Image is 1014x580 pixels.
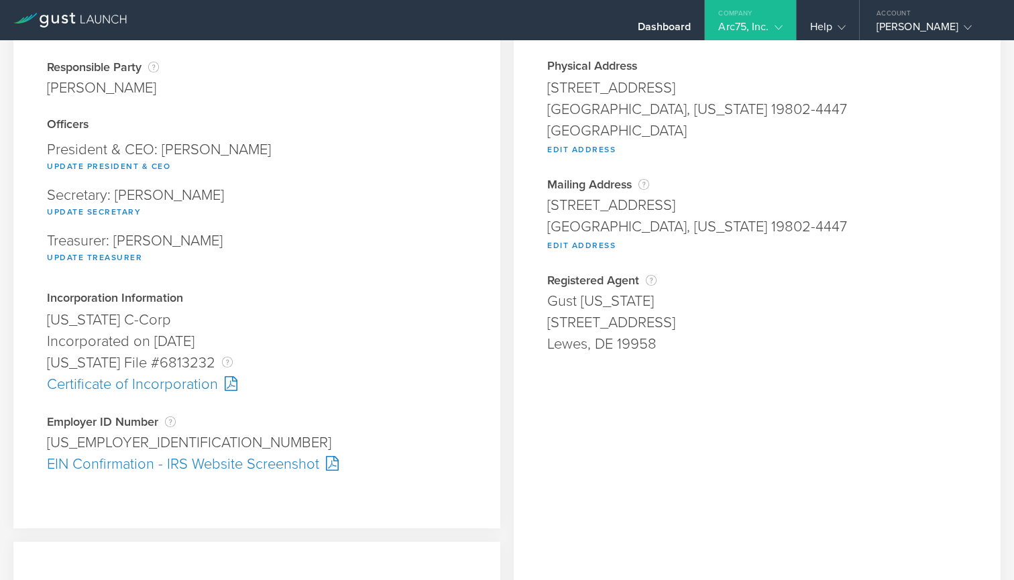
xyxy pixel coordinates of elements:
[47,432,467,453] div: [US_EMPLOYER_IDENTIFICATION_NUMBER]
[547,99,967,120] div: [GEOGRAPHIC_DATA], [US_STATE] 19802-4447
[47,135,467,181] div: President & CEO: [PERSON_NAME]
[810,20,846,40] div: Help
[47,227,467,272] div: Treasurer: [PERSON_NAME]
[47,331,467,352] div: Incorporated on [DATE]
[47,181,467,227] div: Secretary: [PERSON_NAME]
[638,20,691,40] div: Dashboard
[47,204,141,220] button: Update Secretary
[547,178,967,191] div: Mailing Address
[47,415,467,428] div: Employer ID Number
[47,60,159,74] div: Responsible Party
[547,216,967,237] div: [GEOGRAPHIC_DATA], [US_STATE] 19802-4447
[47,309,467,331] div: [US_STATE] C-Corp
[47,453,467,475] div: EIN Confirmation - IRS Website Screenshot
[47,249,142,266] button: Update Treasurer
[47,119,467,132] div: Officers
[547,237,616,253] button: Edit Address
[547,290,967,312] div: Gust [US_STATE]
[47,77,159,99] div: [PERSON_NAME]
[547,312,967,333] div: [STREET_ADDRESS]
[877,20,991,40] div: [PERSON_NAME]
[47,292,467,306] div: Incorporation Information
[547,141,616,158] button: Edit Address
[547,60,967,74] div: Physical Address
[47,158,170,174] button: Update President & CEO
[547,194,967,216] div: [STREET_ADDRESS]
[547,120,967,141] div: [GEOGRAPHIC_DATA]
[718,20,782,40] div: Arc75, Inc.
[547,274,967,287] div: Registered Agent
[547,333,967,355] div: Lewes, DE 19958
[47,352,467,373] div: [US_STATE] File #6813232
[47,373,467,395] div: Certificate of Incorporation
[547,77,967,99] div: [STREET_ADDRESS]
